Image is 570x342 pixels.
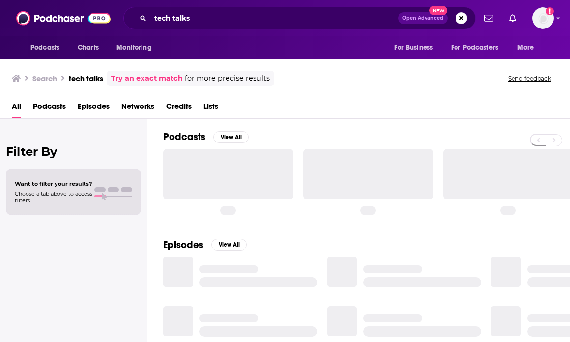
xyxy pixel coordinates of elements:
[24,38,72,57] button: open menu
[546,7,554,15] svg: Add a profile image
[211,239,247,251] button: View All
[517,41,534,55] span: More
[163,239,203,251] h2: Episodes
[402,16,443,21] span: Open Advanced
[505,74,554,83] button: Send feedback
[505,10,520,27] a: Show notifications dropdown
[32,74,57,83] h3: Search
[110,38,164,57] button: open menu
[78,41,99,55] span: Charts
[116,41,151,55] span: Monitoring
[6,144,141,159] h2: Filter By
[445,38,513,57] button: open menu
[123,7,476,29] div: Search podcasts, credits, & more...
[481,10,497,27] a: Show notifications dropdown
[12,98,21,118] a: All
[163,131,249,143] a: PodcastsView All
[532,7,554,29] img: User Profile
[166,98,192,118] a: Credits
[111,73,183,84] a: Try an exact match
[398,12,448,24] button: Open AdvancedNew
[69,74,103,83] h3: tech talks
[163,239,247,251] a: EpisodesView All
[511,38,546,57] button: open menu
[30,41,59,55] span: Podcasts
[15,180,92,187] span: Want to filter your results?
[121,98,154,118] a: Networks
[15,190,92,204] span: Choose a tab above to access filters.
[150,10,398,26] input: Search podcasts, credits, & more...
[16,9,111,28] img: Podchaser - Follow, Share and Rate Podcasts
[429,6,447,15] span: New
[532,7,554,29] button: Show profile menu
[71,38,105,57] a: Charts
[532,7,554,29] span: Logged in as HWrepandcomms
[163,131,205,143] h2: Podcasts
[213,131,249,143] button: View All
[33,98,66,118] a: Podcasts
[387,38,445,57] button: open menu
[203,98,218,118] a: Lists
[394,41,433,55] span: For Business
[451,41,498,55] span: For Podcasters
[185,73,270,84] span: for more precise results
[78,98,110,118] a: Episodes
